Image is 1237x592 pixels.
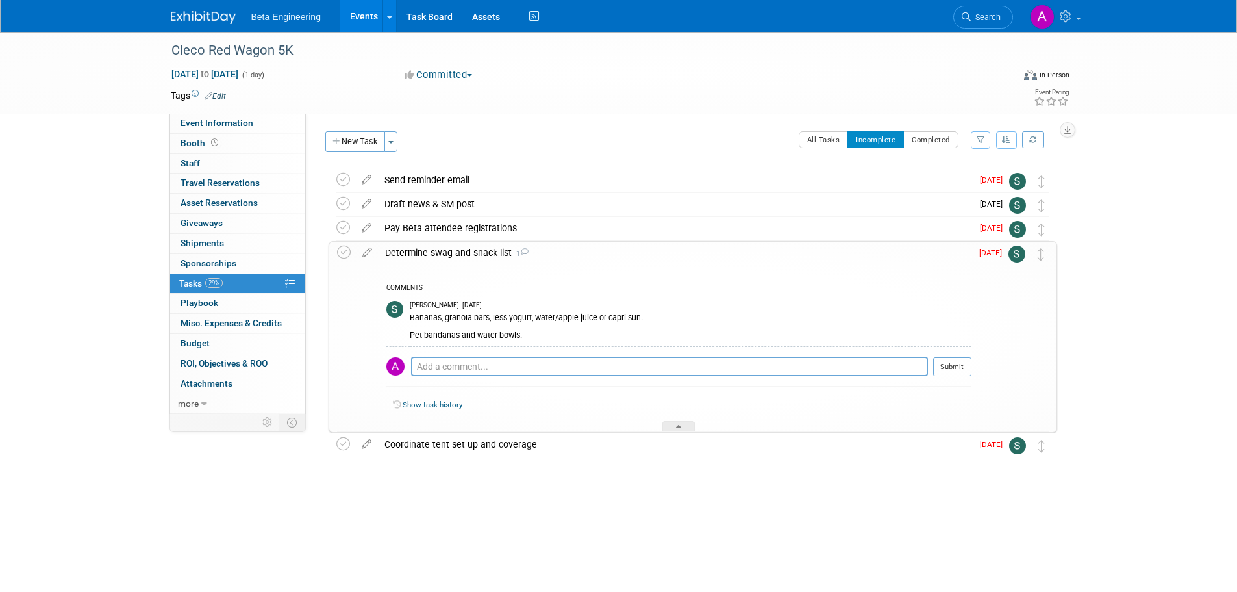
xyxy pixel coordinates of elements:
a: Shipments [170,234,305,253]
img: Sara Dorsey [386,301,403,318]
a: Asset Reservations [170,194,305,213]
td: Toggle Event Tabs [279,414,305,431]
a: Travel Reservations [170,174,305,193]
a: Booth [170,134,305,153]
a: Sponsorships [170,254,305,274]
span: Misc. Expenses & Credits [181,318,282,328]
span: Travel Reservations [181,177,260,188]
span: [DATE] [980,175,1009,185]
span: (1 day) [241,71,264,79]
a: Misc. Expenses & Credits [170,314,305,333]
button: Submit [933,357,971,377]
div: Cleco Red Wagon 5K [167,39,993,62]
button: New Task [325,131,385,152]
span: [DATE] [979,248,1008,257]
div: Event Rating [1034,89,1069,96]
i: Move task [1038,440,1045,452]
i: Move task [1038,175,1045,188]
button: Incomplete [847,131,904,148]
td: Personalize Event Tab Strip [256,414,279,431]
a: edit [355,198,378,210]
a: Giveaways [170,214,305,233]
div: Send reminder email [378,169,972,191]
span: Asset Reservations [181,198,258,208]
a: Staff [170,154,305,174]
span: more [178,398,199,409]
span: Playbook [181,298,218,308]
td: Tags [171,89,226,102]
div: Coordinate tent set up and coverage [378,433,972,456]
span: Search [971,12,1001,22]
span: Budget [181,338,210,348]
span: Booth [181,138,221,148]
img: Sara Dorsey [1008,246,1025,263]
a: Show task history [403,400,462,409]
img: Anne Mertens [1030,5,1055,29]
div: COMMENTS [386,282,971,296]
a: Attachments [170,374,305,394]
button: Committed [400,68,477,82]
img: Sara Dorsey [1009,221,1026,238]
a: Search [953,6,1013,29]
a: Refresh [1022,131,1044,148]
a: Event Information [170,114,305,133]
span: to [199,69,211,79]
span: [DATE] [980,440,1009,449]
i: Move task [1038,224,1045,236]
div: Draft news & SM post [378,193,972,215]
span: [PERSON_NAME] - [DATE] [410,301,482,310]
img: Format-Inperson.png [1024,70,1037,80]
a: Playbook [170,294,305,313]
span: [DATE] [980,224,1009,233]
span: Sponsorships [181,258,236,268]
span: Shipments [181,238,224,248]
a: edit [355,222,378,234]
button: Completed [903,131,958,148]
span: 29% [205,278,223,288]
a: Edit [205,92,226,101]
div: Pay Beta attendee registrations [378,217,972,239]
img: Sara Dorsey [1009,197,1026,214]
div: Event Format [936,68,1070,87]
span: Tasks [179,278,223,289]
i: Move task [1038,248,1044,261]
a: Tasks29% [170,274,305,294]
span: [DATE] [DATE] [171,68,239,80]
div: Bananas, granola bars, less yogurt, water/apple juice or capri sun. Pet bandanas and water bowls. [410,311,971,341]
img: Sara Dorsey [1009,173,1026,190]
span: Staff [181,158,200,168]
span: Event Information [181,118,253,128]
span: Giveaways [181,218,223,228]
div: Determine swag and snack list [379,242,971,264]
a: edit [355,439,378,450]
span: Attachments [181,378,232,389]
a: Budget [170,334,305,354]
img: ExhibitDay [171,11,236,24]
img: Anne Mertens [386,357,405,376]
div: In-Person [1039,70,1069,80]
span: Beta Engineering [251,12,321,22]
a: more [170,394,305,414]
a: edit [356,247,379,259]
span: [DATE] [980,199,1009,209]
i: Move task [1038,199,1045,212]
span: ROI, Objectives & ROO [181,358,268,368]
img: Sara Dorsey [1009,437,1026,454]
span: 1 [512,250,529,258]
button: All Tasks [799,131,849,148]
a: ROI, Objectives & ROO [170,354,305,374]
a: edit [355,174,378,186]
span: Booth not reserved yet [208,138,221,148]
